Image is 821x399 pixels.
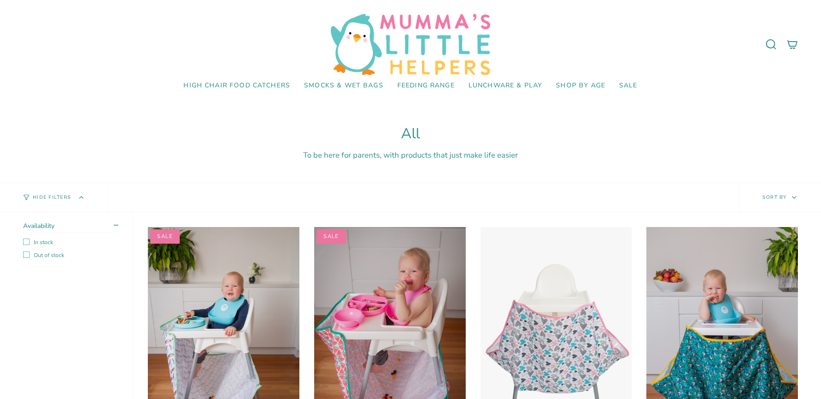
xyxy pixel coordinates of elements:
[316,229,346,244] span: Sale
[150,229,180,244] span: Sale
[462,75,549,97] a: Lunchware & Play
[556,82,605,90] span: Shop by Age
[23,239,118,246] label: In stock
[390,75,462,97] a: Feeding Range
[297,75,390,97] a: Smocks & Wet Bags
[23,221,55,230] span: Availability
[183,82,290,90] span: High Chair Food Catchers
[468,82,542,90] span: Lunchware & Play
[331,14,490,75] img: Mumma’s Little Helpers
[23,221,118,233] summary: Availability
[23,125,798,142] h1: All
[303,150,518,160] span: To be here for parents, with products that just make life easier
[33,195,71,200] span: Hide Filters
[619,82,638,90] span: SALE
[549,75,612,97] a: Shop by Age
[23,252,118,259] label: Out of stock
[176,75,297,97] a: High Chair Food Catchers
[612,75,645,97] a: SALE
[397,82,455,90] span: Feeding Range
[739,183,821,212] button: Sort by
[762,194,787,201] span: Sort by
[304,82,383,90] span: Smocks & Wet Bags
